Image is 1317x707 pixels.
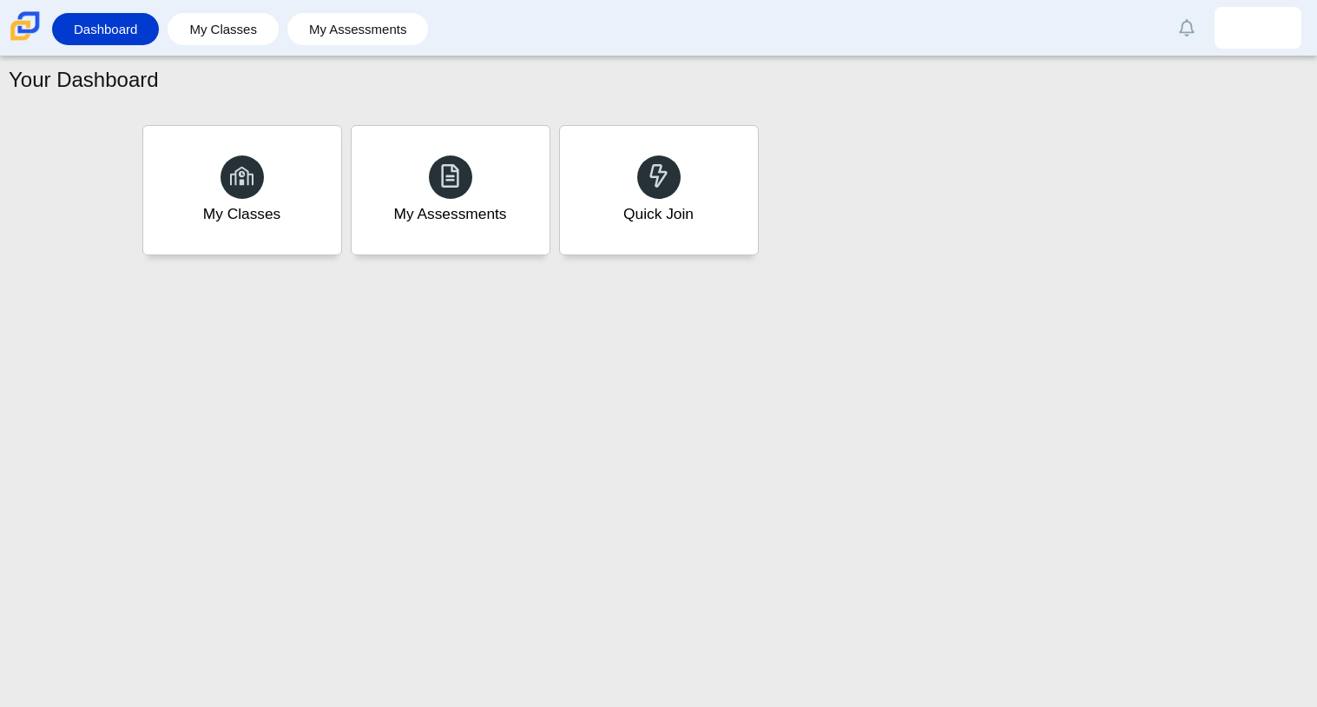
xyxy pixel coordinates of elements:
[176,13,270,45] a: My Classes
[142,125,342,255] a: My Classes
[1244,14,1272,42] img: janayia.murrell.s7SdK9
[203,203,281,225] div: My Classes
[9,65,159,95] h1: Your Dashboard
[1168,9,1206,47] a: Alerts
[394,203,507,225] div: My Assessments
[1215,7,1301,49] a: janayia.murrell.s7SdK9
[7,32,43,47] a: Carmen School of Science & Technology
[61,13,150,45] a: Dashboard
[296,13,420,45] a: My Assessments
[351,125,550,255] a: My Assessments
[559,125,759,255] a: Quick Join
[623,203,694,225] div: Quick Join
[7,8,43,44] img: Carmen School of Science & Technology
